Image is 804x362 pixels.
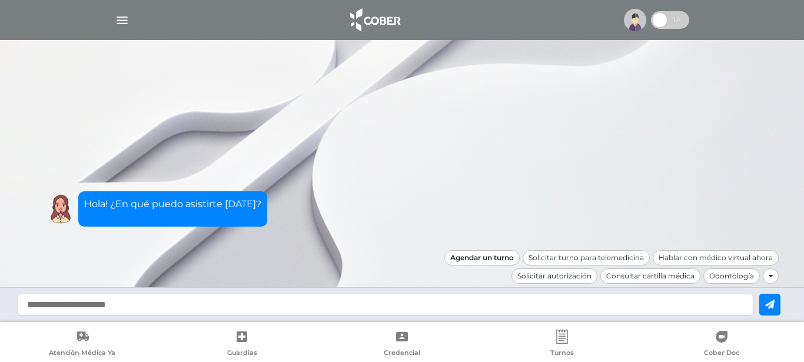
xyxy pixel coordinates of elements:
[653,250,779,265] div: Hablar con médico virtual ahora
[600,268,700,284] div: Consultar cartilla médica
[46,194,75,224] img: Cober IA
[444,250,520,265] div: Agendar un turno
[642,330,802,360] a: Cober Doc
[482,330,642,360] a: Turnos
[49,348,115,359] span: Atención Médica Ya
[624,9,646,31] img: profile-placeholder.svg
[344,6,406,34] img: logo_cober_home-white.png
[511,268,597,284] div: Solicitar autorización
[322,330,482,360] a: Credencial
[550,348,574,359] span: Turnos
[523,250,650,265] div: Solicitar turno para telemedicina
[704,348,739,359] span: Cober Doc
[115,13,129,28] img: Cober_menu-lines-white.svg
[227,348,257,359] span: Guardias
[84,197,261,211] p: Hola! ¿En qué puedo asistirte [DATE]?
[2,330,162,360] a: Atención Médica Ya
[384,348,420,359] span: Credencial
[703,268,760,284] div: Odontología
[162,330,323,360] a: Guardias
